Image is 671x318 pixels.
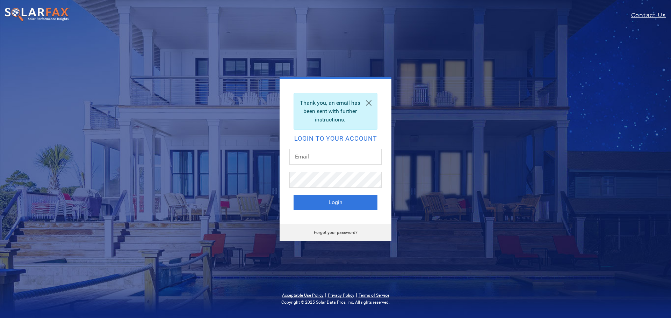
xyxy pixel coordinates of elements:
[314,230,358,235] a: Forgot your password?
[325,291,326,298] span: |
[360,93,377,113] a: Close
[4,7,70,22] img: SolarFax
[359,293,389,298] a: Terms of Service
[294,195,377,210] button: Login
[356,291,357,298] span: |
[631,11,671,20] a: Contact Us
[294,93,377,130] div: Thank you, an email has been sent with further instructions.
[282,293,324,298] a: Acceptable Use Policy
[294,135,377,142] h2: Login to your account
[289,149,382,165] input: Email
[328,293,354,298] a: Privacy Policy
